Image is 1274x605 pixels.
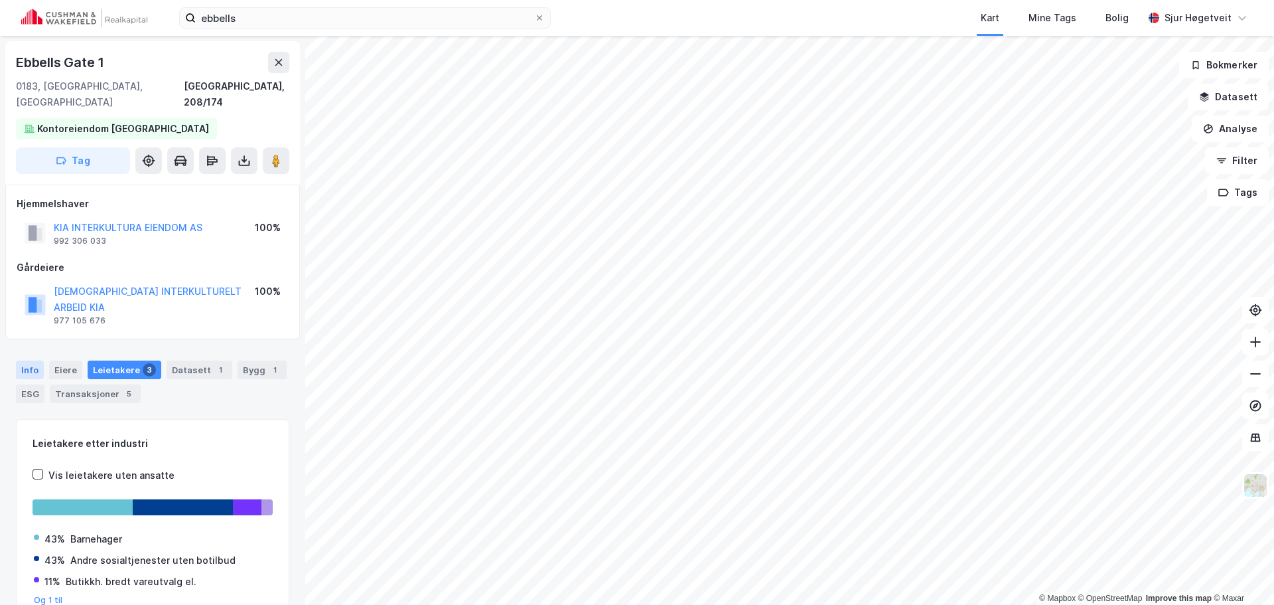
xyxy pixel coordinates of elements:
div: Sjur Høgetveit [1165,10,1232,26]
div: Gårdeiere [17,260,289,276]
button: Tag [16,147,130,174]
div: 100% [255,284,281,300]
div: 977 105 676 [54,315,106,326]
a: OpenStreetMap [1078,594,1143,603]
div: Ebbells Gate 1 [16,52,107,73]
div: Barnehager [70,531,122,547]
div: Kontrollprogram for chat [1208,541,1274,605]
div: Leietakere [88,361,161,379]
a: Mapbox [1039,594,1076,603]
div: 0183, [GEOGRAPHIC_DATA], [GEOGRAPHIC_DATA] [16,78,184,110]
div: Hjemmelshaver [17,196,289,212]
div: 992 306 033 [54,236,106,246]
button: Tags [1207,179,1269,206]
div: Leietakere etter industri [33,436,273,452]
div: Andre sosialtjenester uten botilbud [70,553,236,568]
div: Butikkh. bredt vareutvalg el. [66,574,196,590]
div: ESG [16,385,44,403]
div: 43% [44,553,65,568]
div: Datasett [167,361,232,379]
div: Transaksjoner [50,385,141,403]
div: 43% [44,531,65,547]
div: Kontoreiendom [GEOGRAPHIC_DATA] [37,121,209,137]
div: 5 [122,387,135,400]
div: Kart [981,10,999,26]
div: Info [16,361,44,379]
button: Filter [1205,147,1269,174]
button: Bokmerker [1179,52,1269,78]
iframe: Chat Widget [1208,541,1274,605]
div: 1 [268,363,281,377]
div: 11% [44,574,60,590]
div: Bolig [1105,10,1129,26]
div: 100% [255,220,281,236]
div: Mine Tags [1028,10,1076,26]
a: Improve this map [1146,594,1212,603]
div: Bygg [238,361,287,379]
img: cushman-wakefield-realkapital-logo.202ea83816669bd177139c58696a8fa1.svg [21,9,147,27]
input: Søk på adresse, matrikkel, gårdeiere, leietakere eller personer [196,8,534,28]
div: Vis leietakere uten ansatte [48,468,175,483]
div: 1 [214,363,227,377]
button: Analyse [1192,116,1269,142]
div: 3 [143,363,156,377]
div: [GEOGRAPHIC_DATA], 208/174 [184,78,289,110]
div: Eiere [49,361,82,379]
button: Datasett [1188,84,1269,110]
img: Z [1243,473,1268,498]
